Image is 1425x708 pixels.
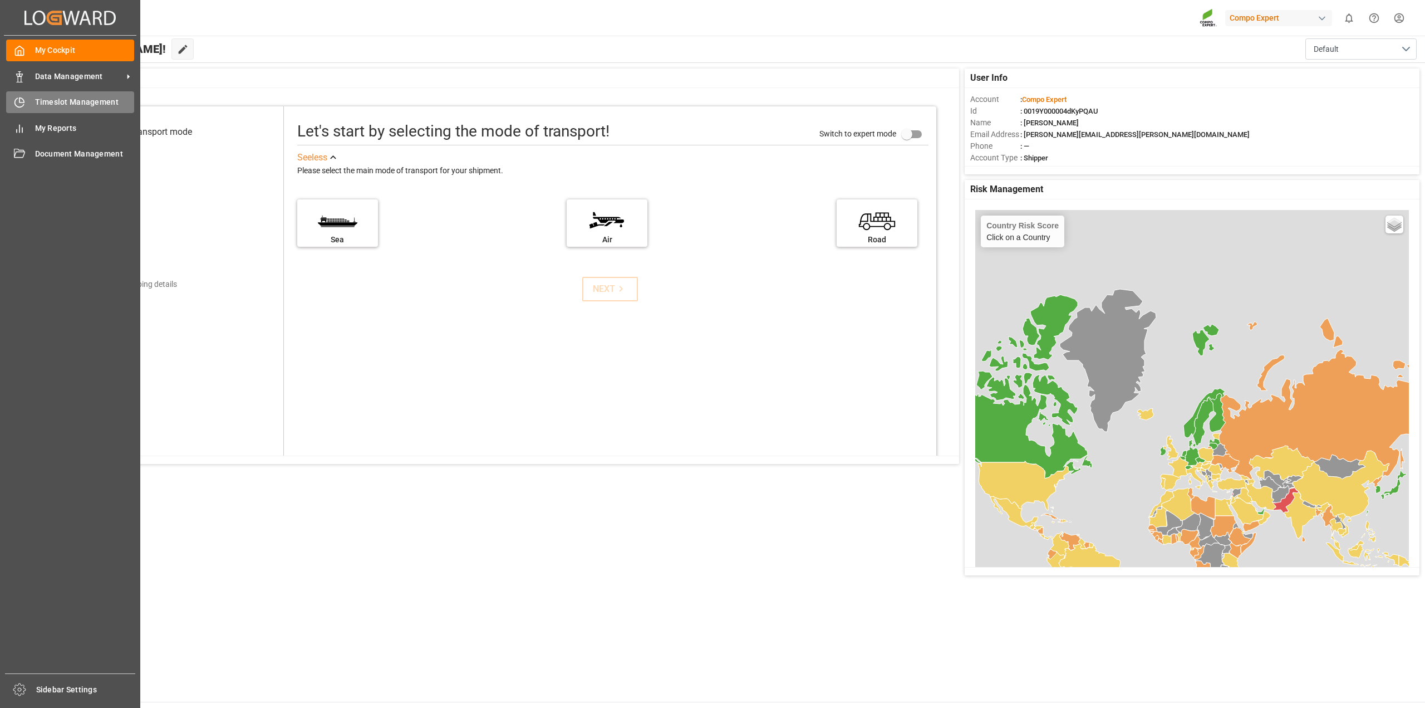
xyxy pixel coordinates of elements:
a: My Cockpit [6,40,134,61]
span: Email Address [970,129,1020,140]
span: Risk Management [970,183,1043,196]
div: Compo Expert [1225,10,1332,26]
button: Compo Expert [1225,7,1336,28]
span: : [PERSON_NAME] [1020,119,1079,127]
span: Switch to expert mode [819,129,896,138]
div: Sea [303,234,372,246]
span: : 0019Y000004dKyPQAU [1020,107,1098,115]
span: Document Management [35,148,135,160]
button: Help Center [1362,6,1387,31]
span: : — [1020,142,1029,150]
a: Layers [1385,216,1403,233]
span: Compo Expert [1022,95,1067,104]
span: : [1020,95,1067,104]
span: : [PERSON_NAME][EMAIL_ADDRESS][PERSON_NAME][DOMAIN_NAME] [1020,130,1250,139]
span: Data Management [35,71,123,82]
span: Sidebar Settings [36,684,136,696]
span: User Info [970,71,1008,85]
div: Please select the main mode of transport for your shipment. [297,164,928,178]
span: My Reports [35,123,135,134]
div: Add shipping details [107,279,177,290]
span: Default [1314,43,1339,55]
button: show 0 new notifications [1336,6,1362,31]
div: NEXT [593,282,627,296]
span: Account Type [970,152,1020,164]
span: Name [970,117,1020,129]
a: My Reports [6,117,134,139]
div: Let's start by selecting the mode of transport! [297,120,610,143]
div: Select transport mode [106,125,192,139]
div: Air [572,234,642,246]
span: Timeslot Management [35,96,135,108]
h4: Country Risk Score [986,221,1059,230]
div: See less [297,151,327,164]
span: Id [970,105,1020,117]
a: Timeslot Management [6,91,134,113]
span: My Cockpit [35,45,135,56]
span: : Shipper [1020,154,1048,162]
button: open menu [1305,38,1417,60]
img: Screenshot%202023-09-29%20at%2010.02.21.png_1712312052.png [1200,8,1217,28]
div: Click on a Country [986,221,1059,242]
button: NEXT [582,277,638,301]
span: Phone [970,140,1020,152]
a: Document Management [6,143,134,165]
span: Account [970,94,1020,105]
div: Road [842,234,912,246]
